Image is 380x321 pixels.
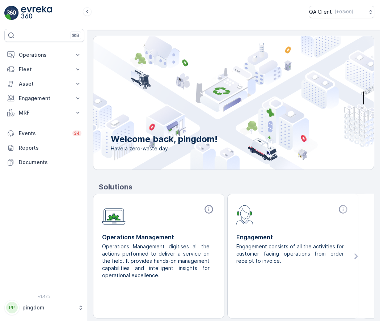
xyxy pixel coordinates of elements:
[21,6,52,20] img: logo_light-DOdMpM7g.png
[111,145,218,152] span: Have a zero-waste day
[309,6,374,18] button: QA Client(+03:00)
[4,155,84,170] a: Documents
[22,304,74,311] p: pingdom
[6,302,18,313] div: PP
[19,130,68,137] p: Events
[309,8,332,16] p: QA Client
[102,204,126,225] img: module-icon
[4,6,19,20] img: logo
[4,126,84,141] a: Events34
[335,9,353,15] p: ( +03:00 )
[236,233,350,241] p: Engagement
[72,33,79,38] p: ⌘B
[236,243,344,265] p: Engagement consists of all the activities for customer facing operations from order receipt to in...
[102,243,210,279] p: Operations Management digitises all the actions performed to deliver a service on the field. It p...
[19,51,70,59] p: Operations
[111,133,218,145] p: Welcome back, pingdom!
[4,141,84,155] a: Reports
[4,48,84,62] button: Operations
[19,95,70,102] p: Engagement
[74,130,80,136] p: 34
[102,233,215,241] p: Operations Management
[4,300,84,315] button: PPpingdom
[4,106,84,120] button: MRF
[4,91,84,106] button: Engagement
[4,77,84,91] button: Asset
[19,80,70,87] p: Asset
[4,62,84,77] button: Fleet
[19,144,81,151] p: Reports
[61,36,374,170] img: city illustration
[4,294,84,299] span: v 1.47.3
[19,66,70,73] p: Fleet
[19,159,81,166] p: Documents
[99,181,374,192] p: Solutions
[19,109,70,116] p: MRF
[236,204,253,224] img: module-icon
